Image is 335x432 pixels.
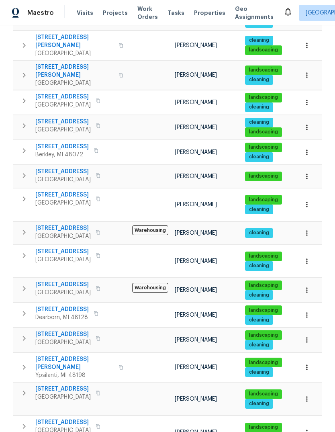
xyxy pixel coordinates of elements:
span: [GEOGRAPHIC_DATA] [35,338,91,346]
span: landscaping [246,359,281,366]
span: landscaping [246,129,281,135]
span: landscaping [246,424,281,431]
span: cleaning [246,37,272,44]
span: [STREET_ADDRESS] [35,93,91,101]
span: [PERSON_NAME] [175,337,217,343]
span: cleaning [246,317,272,323]
span: Dearborn, MI 48128 [35,313,89,321]
span: [PERSON_NAME] [175,43,217,48]
span: cleaning [246,292,272,299]
span: [PERSON_NAME] [175,100,217,105]
span: cleaning [246,104,272,111]
span: [PERSON_NAME] [175,202,217,207]
span: [STREET_ADDRESS] [35,143,89,151]
span: [GEOGRAPHIC_DATA] [35,79,114,87]
span: Properties [194,9,225,17]
span: [STREET_ADDRESS][PERSON_NAME] [35,355,114,371]
span: landscaping [246,144,281,151]
span: [GEOGRAPHIC_DATA] [35,232,91,240]
span: cleaning [246,400,272,407]
span: [STREET_ADDRESS] [35,248,91,256]
span: [STREET_ADDRESS] [35,330,91,338]
span: [GEOGRAPHIC_DATA] [35,176,91,184]
span: [PERSON_NAME] [175,287,217,293]
span: [PERSON_NAME] [175,125,217,130]
span: landscaping [246,253,281,260]
span: [PERSON_NAME] [175,174,217,179]
span: [STREET_ADDRESS][PERSON_NAME] [35,63,114,79]
span: cleaning [246,369,272,376]
span: cleaning [246,154,272,160]
span: landscaping [246,391,281,397]
span: [GEOGRAPHIC_DATA] [35,101,91,109]
span: [STREET_ADDRESS][PERSON_NAME] [35,33,114,49]
span: [STREET_ADDRESS] [35,168,91,176]
span: landscaping [246,173,281,180]
span: Berkley, MI 48072 [35,151,89,159]
span: [GEOGRAPHIC_DATA] [35,199,91,207]
span: landscaping [246,47,281,53]
span: [PERSON_NAME] [175,258,217,264]
span: cleaning [246,262,272,269]
span: landscaping [246,94,281,101]
span: [STREET_ADDRESS] [35,305,89,313]
span: landscaping [246,282,281,289]
span: Tasks [167,10,184,16]
span: cleaning [246,342,272,348]
span: [PERSON_NAME] [175,72,217,78]
span: landscaping [246,67,281,74]
span: [STREET_ADDRESS] [35,418,91,426]
span: [STREET_ADDRESS] [35,191,91,199]
span: cleaning [246,119,272,126]
span: landscaping [246,332,281,339]
span: landscaping [246,307,281,314]
span: [GEOGRAPHIC_DATA] [35,256,91,264]
span: [GEOGRAPHIC_DATA] [35,126,91,134]
span: [PERSON_NAME] [175,230,217,236]
span: Projects [103,9,128,17]
span: [PERSON_NAME] [175,396,217,402]
span: [STREET_ADDRESS] [35,224,91,232]
span: cleaning [246,229,272,236]
span: Work Orders [137,5,158,21]
span: Maestro [27,9,54,17]
span: [STREET_ADDRESS] [35,280,91,289]
span: landscaping [246,197,281,203]
span: cleaning [246,76,272,83]
span: Ypsilanti, MI 48198 [35,371,114,379]
span: [PERSON_NAME] [175,364,217,370]
span: cleaning [246,206,272,213]
span: [GEOGRAPHIC_DATA] [35,289,91,297]
span: Geo Assignments [235,5,274,21]
span: [PERSON_NAME] [175,149,217,155]
span: [STREET_ADDRESS] [35,385,91,393]
span: [PERSON_NAME] [175,312,217,318]
span: Warehousing [132,225,168,235]
span: [STREET_ADDRESS] [35,118,91,126]
span: Visits [77,9,93,17]
span: [GEOGRAPHIC_DATA] [35,393,91,401]
span: Warehousing [132,283,168,293]
span: [GEOGRAPHIC_DATA] [35,49,114,57]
